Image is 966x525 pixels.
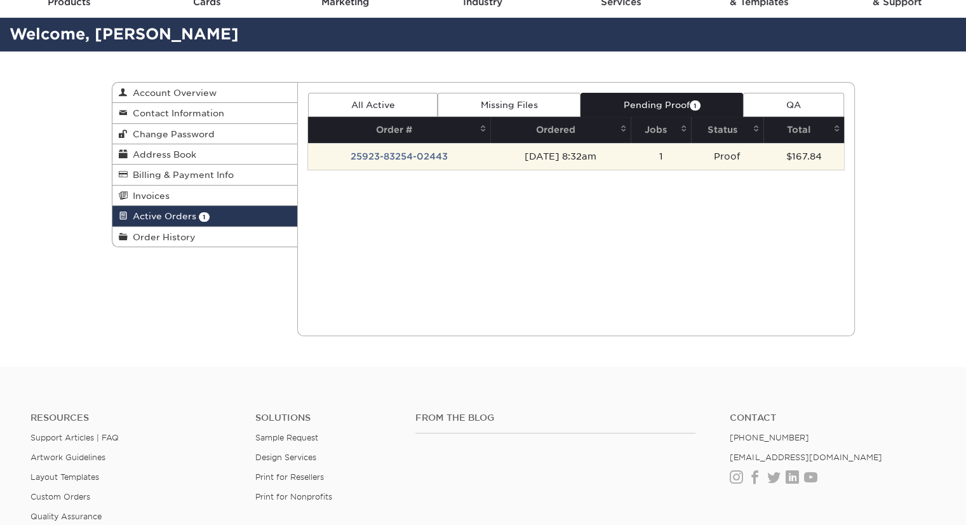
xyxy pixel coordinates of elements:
span: Billing & Payment Info [128,170,234,180]
a: [PHONE_NUMBER] [730,433,808,442]
a: Sample Request [255,433,318,442]
a: Print for Nonprofits [255,492,332,501]
a: Order History [112,227,298,247]
a: Missing Files [438,93,580,117]
a: Contact Information [112,103,298,123]
span: Address Book [128,149,196,160]
a: Account Overview [112,83,298,103]
th: Ordered [490,117,631,143]
td: 1 [631,143,691,170]
a: Support Articles | FAQ [30,433,119,442]
a: All Active [308,93,438,117]
th: Status [691,117,764,143]
a: Pending Proof1 [580,93,743,117]
a: Artwork Guidelines [30,453,105,462]
a: Custom Orders [30,492,90,501]
a: Change Password [112,124,298,144]
span: 1 [199,212,210,222]
span: Account Overview [128,88,217,98]
th: Total [763,117,843,143]
th: Order # [308,117,490,143]
h4: Resources [30,412,236,423]
a: Contact [730,412,936,423]
a: Active Orders 1 [112,206,298,226]
a: Print for Resellers [255,472,324,482]
h4: From the Blog [415,412,695,423]
span: Contact Information [128,108,224,118]
a: Quality Assurance [30,512,102,521]
td: $167.84 [763,143,843,170]
span: Active Orders [128,211,196,221]
span: Change Password [128,129,215,139]
a: Layout Templates [30,472,99,482]
span: Invoices [128,191,170,201]
a: QA [743,93,843,117]
td: 25923-83254-02443 [308,143,490,170]
td: Proof [691,143,764,170]
a: Billing & Payment Info [112,165,298,185]
a: Invoices [112,186,298,206]
a: Design Services [255,453,316,462]
th: Jobs [631,117,691,143]
span: 1 [690,100,701,110]
h4: Solutions [255,412,397,423]
span: Order History [128,232,196,242]
a: [EMAIL_ADDRESS][DOMAIN_NAME] [730,453,882,462]
a: Address Book [112,144,298,165]
td: [DATE] 8:32am [490,143,631,170]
